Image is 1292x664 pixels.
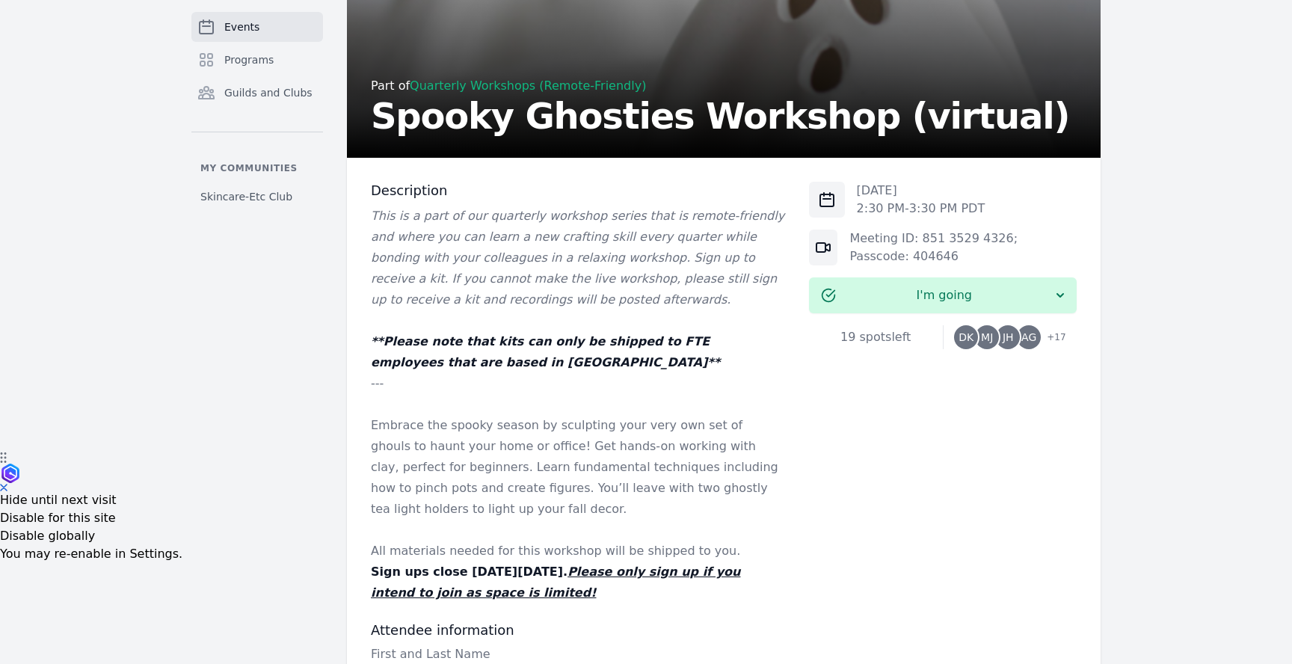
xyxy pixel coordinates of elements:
span: Programs [224,52,274,67]
span: DK [959,332,973,342]
span: Events [224,19,259,34]
span: AG [1021,332,1036,342]
div: 19 spots left [809,328,943,346]
p: Embrace the spooky season by sculpting your very own set of ghouls to haunt your home or office! ... [371,415,785,520]
p: --- [371,373,785,394]
a: Guilds and Clubs [191,78,323,108]
p: My communities [191,162,323,174]
a: Meeting ID: 851 3529 4326; Passcode: 404646 [849,231,1018,263]
h2: Spooky Ghosties Workshop (virtual) [371,98,1069,134]
span: Guilds and Clubs [224,85,313,100]
a: Quarterly Workshops (Remote-Friendly) [410,79,646,93]
h3: Description [371,182,785,200]
span: JH [1003,332,1014,342]
p: [DATE] [857,182,985,200]
div: Part of [371,77,1069,95]
span: I'm going [836,286,1053,304]
span: MJ [981,332,993,342]
p: All materials needed for this workshop will be shipped to you. [371,541,785,562]
button: I'm going [809,277,1077,313]
p: 2:30 PM - 3:30 PM PDT [857,200,985,218]
strong: Sign ups close [DATE][DATE]. [371,565,740,600]
nav: Sidebar [191,12,323,210]
h3: Attendee information [371,621,785,639]
span: Skincare-Etc Club [200,189,292,204]
span: + 17 [1038,328,1065,349]
label: First and Last Name [371,645,785,663]
a: Programs [191,45,323,75]
a: Skincare-Etc Club [191,183,323,210]
em: **Please note that kits can only be shipped to FTE employees that are based in [GEOGRAPHIC_DATA]** [371,334,720,369]
a: Events [191,12,323,42]
em: This is a part of our quarterly workshop series that is remote-friendly and where you can learn a... [371,209,784,307]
